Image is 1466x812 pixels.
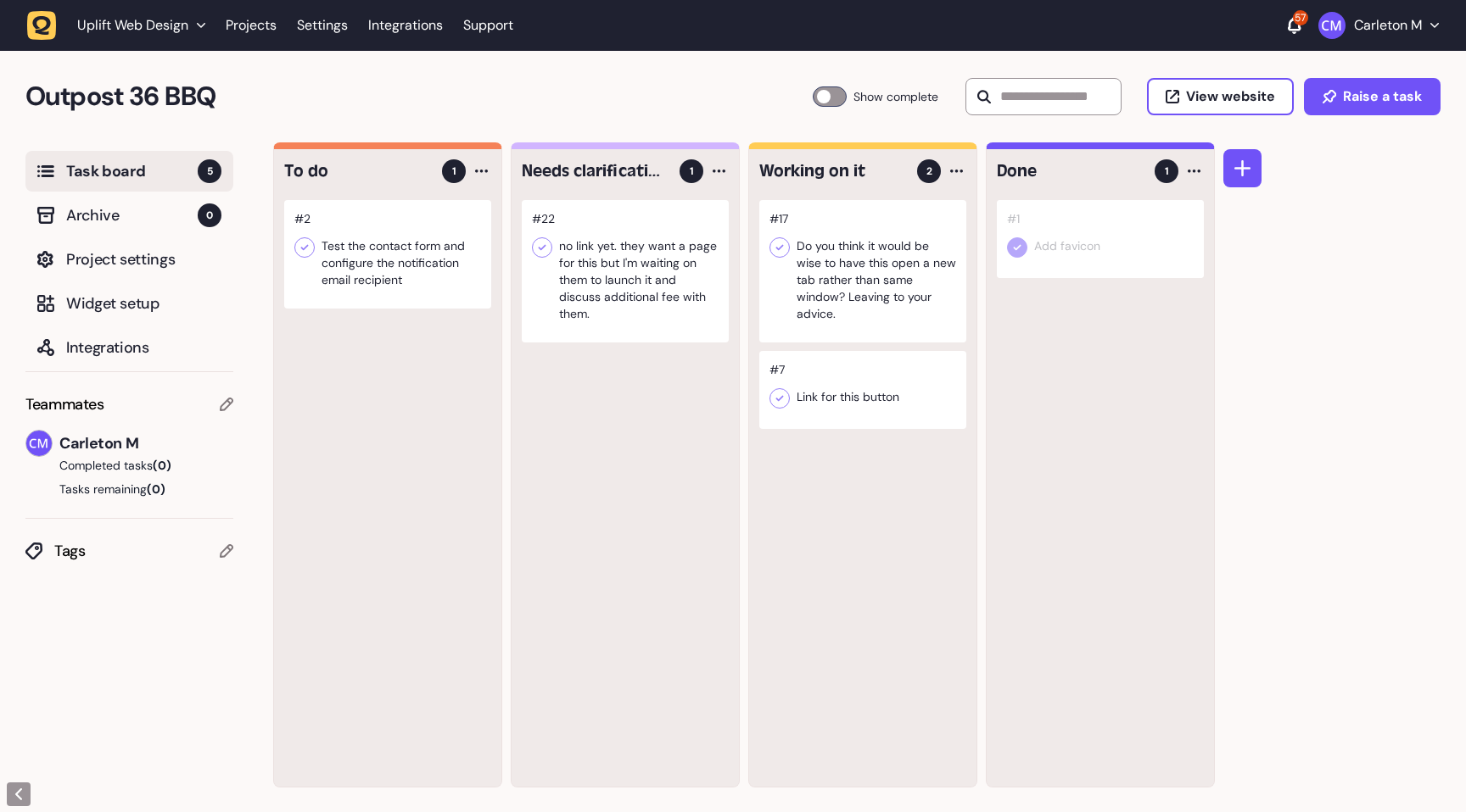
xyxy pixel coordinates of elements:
[1318,12,1346,39] img: Carleton M
[690,164,694,179] span: 1
[1386,732,1458,804] iframe: LiveChat chat widget
[759,159,905,183] h4: Working on it
[25,457,220,474] button: Completed tasks(0)
[452,164,456,179] span: 1
[153,458,171,473] span: (0)
[463,17,513,34] a: Support
[297,10,348,41] a: Settings
[25,481,233,498] button: Tasks remaining(0)
[77,17,188,34] span: Uplift Web Design
[25,195,233,236] button: Archive0
[66,336,221,359] span: Integrations
[25,327,233,368] button: Integrations
[522,159,668,183] h4: Needs clarification
[853,86,938,107] span: Show complete
[147,481,165,497] span: (0)
[25,76,813,117] h2: Outpost 36 BBQ
[25,151,233,192] button: Task board5
[1343,90,1422,103] span: Raise a task
[59,431,233,455] span: Carleton M
[1318,12,1439,39] button: Carleton M
[66,292,221,315] span: Widget setup
[25,392,104,416] span: Teammates
[997,159,1143,183] h4: Done
[25,283,233,324] button: Widget setup
[284,159,430,183] h4: To do
[1147,78,1294,115] button: View website
[54,539,220,563] span: Tags
[1304,78,1441,115] button: Raise a task
[26,431,52,456] img: Carleton M
[198,159,221,183] span: 5
[1165,164,1169,179] span: 1
[926,164,932,179] span: 2
[66,247,221,271] span: Project settings
[368,10,443,41] a: Integrations
[226,10,277,41] a: Projects
[25,239,233,280] button: Project settings
[66,159,198,183] span: Task board
[27,10,215,41] button: Uplift Web Design
[1293,10,1308,25] div: 57
[198,203,221,227] span: 0
[1354,17,1422,34] p: Carleton M
[66,203,198,227] span: Archive
[1186,90,1275,103] span: View website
